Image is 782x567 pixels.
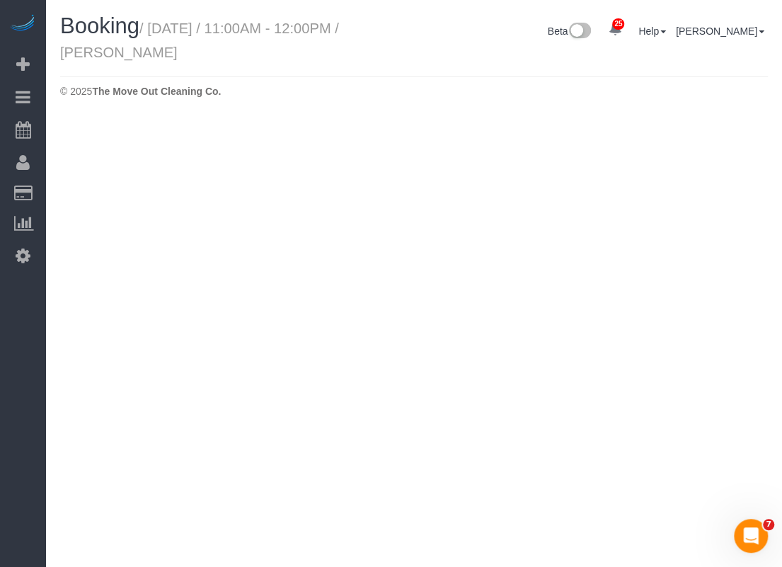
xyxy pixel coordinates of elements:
[60,84,768,98] div: © 2025
[568,23,591,41] img: New interface
[92,86,221,97] strong: The Move Out Cleaning Co.
[548,25,592,37] a: Beta
[60,21,339,60] small: / [DATE] / 11:00AM - 12:00PM / [PERSON_NAME]
[612,18,624,30] span: 25
[676,25,764,37] a: [PERSON_NAME]
[763,519,774,530] span: 7
[638,25,666,37] a: Help
[601,14,628,45] a: 25
[60,13,139,38] span: Booking
[734,519,768,553] iframe: Intercom live chat
[8,14,37,34] img: Automaid Logo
